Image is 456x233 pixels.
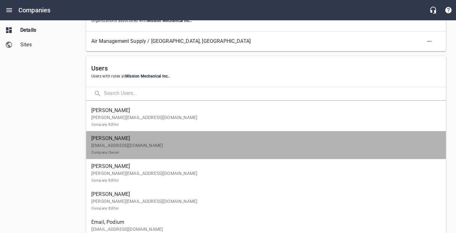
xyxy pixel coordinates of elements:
[91,198,436,211] p: [PERSON_NAME][EMAIL_ADDRESS][DOMAIN_NAME]
[91,114,436,128] p: [PERSON_NAME][EMAIL_ADDRESS][DOMAIN_NAME]
[441,3,456,18] button: Support Portal
[20,26,68,34] span: Details
[104,87,446,101] input: Search Users...
[86,159,446,187] a: [PERSON_NAME][PERSON_NAME][EMAIL_ADDRESS][DOMAIN_NAME]Company Editor
[86,103,446,131] a: [PERSON_NAME][PERSON_NAME][EMAIL_ADDRESS][DOMAIN_NAME]Company Editor
[91,63,441,73] h6: Users
[426,3,441,18] button: Live Chat
[91,135,436,142] span: [PERSON_NAME]
[91,170,436,183] p: [PERSON_NAME][EMAIL_ADDRESS][DOMAIN_NAME]
[91,163,436,170] span: [PERSON_NAME]
[91,73,441,80] span: Users with roles at
[91,206,119,210] small: Company Editor
[86,187,446,215] a: [PERSON_NAME][PERSON_NAME][EMAIL_ADDRESS][DOMAIN_NAME]Company Editor
[91,142,436,156] p: [EMAIL_ADDRESS][DOMAIN_NAME]
[422,34,437,49] button: Delete Association
[91,190,436,198] span: [PERSON_NAME]
[91,37,431,45] span: Air Management Supply / [GEOGRAPHIC_DATA], [GEOGRAPHIC_DATA]
[91,178,119,183] small: Company Editor
[91,107,436,114] span: [PERSON_NAME]
[147,18,192,23] span: Mission Mechanical Inc. .
[91,218,436,226] span: Email, Podium
[86,131,446,159] a: [PERSON_NAME][EMAIL_ADDRESS][DOMAIN_NAME]Company Owner
[125,74,170,78] span: Mission Mechanical Inc. .
[2,3,17,18] button: Open drawer
[91,150,119,155] small: Company Owner
[20,41,68,49] span: Sites
[91,18,426,24] span: Organizations associated with
[18,5,50,15] h6: Companies
[91,122,119,127] small: Company Editor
